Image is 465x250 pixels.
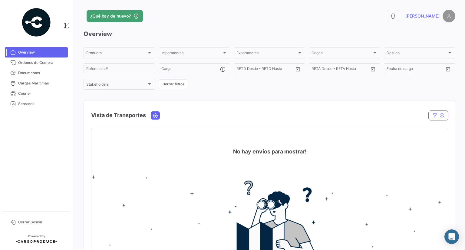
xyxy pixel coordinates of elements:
[5,68,68,78] a: Documentos
[443,10,455,22] img: placeholder-user.png
[368,64,378,74] button: Open calendar
[387,67,397,72] input: Desde
[86,52,147,56] span: Producto
[405,13,440,19] span: [PERSON_NAME]
[5,47,68,58] a: Overview
[161,52,222,56] span: Importadores
[233,147,307,156] h4: No hay envíos para mostrar!
[236,52,297,56] span: Exportadores
[402,67,429,72] input: Hasta
[444,229,459,244] div: Abrir Intercom Messenger
[151,112,160,119] button: Ocean
[86,83,147,87] span: Stakeholders
[18,219,65,225] span: Cerrar Sesión
[312,67,322,72] input: Desde
[87,10,143,22] button: ¿Qué hay de nuevo?
[18,50,65,55] span: Overview
[444,64,453,74] button: Open calendar
[327,67,354,72] input: Hasta
[18,81,65,86] span: Cargas Marítimas
[5,58,68,68] a: Órdenes de Compra
[18,101,65,107] span: Sensores
[5,88,68,99] a: Courier
[18,60,65,65] span: Órdenes de Compra
[387,52,447,56] span: Destino
[312,52,372,56] span: Origen
[252,67,279,72] input: Hasta
[5,78,68,88] a: Cargas Marítimas
[293,64,302,74] button: Open calendar
[236,67,247,72] input: Desde
[84,30,455,38] h3: Overview
[90,13,131,19] span: ¿Qué hay de nuevo?
[18,91,65,96] span: Courier
[91,111,146,120] h4: Vista de Transportes
[159,79,188,89] button: Borrar filtros
[5,99,68,109] a: Sensores
[21,7,51,38] img: powered-by.png
[18,70,65,76] span: Documentos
